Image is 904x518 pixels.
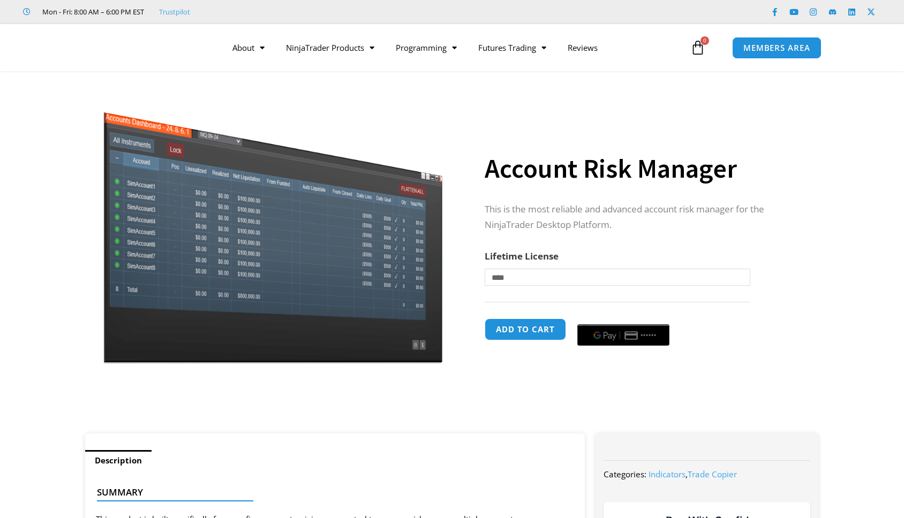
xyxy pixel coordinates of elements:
a: Futures Trading [468,35,557,60]
label: Lifetime License [485,250,559,262]
h1: Account Risk Manager [485,150,797,187]
nav: Menu [222,35,688,60]
a: Indicators [649,469,685,479]
p: This is the most reliable and advanced account risk manager for the NinjaTrader Desktop Platform. [485,202,797,233]
a: Trade Copier [688,469,737,479]
span: Mon - Fri: 8:00 AM – 6:00 PM EST [40,5,144,18]
span: , [649,469,737,479]
a: NinjaTrader Products [275,35,385,60]
h4: Summary [97,487,564,498]
text: •••••• [641,332,657,339]
span: 0 [700,36,709,45]
a: Trustpilot [159,5,190,18]
a: MEMBERS AREA [732,37,822,59]
a: About [222,35,275,60]
a: Reviews [557,35,608,60]
span: Categories: [604,469,646,479]
a: 0 [674,32,721,63]
span: MEMBERS AREA [743,44,810,52]
button: Add to cart [485,318,566,340]
iframe: Secure payment input frame [575,317,672,318]
a: Clear options [485,291,501,299]
img: Screenshot 2024-08-26 15462845454 [101,90,445,364]
button: Buy with GPay [577,324,669,346]
img: LogoAI | Affordable Indicators – NinjaTrader [69,28,184,67]
a: Description [85,450,152,471]
a: Programming [385,35,468,60]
